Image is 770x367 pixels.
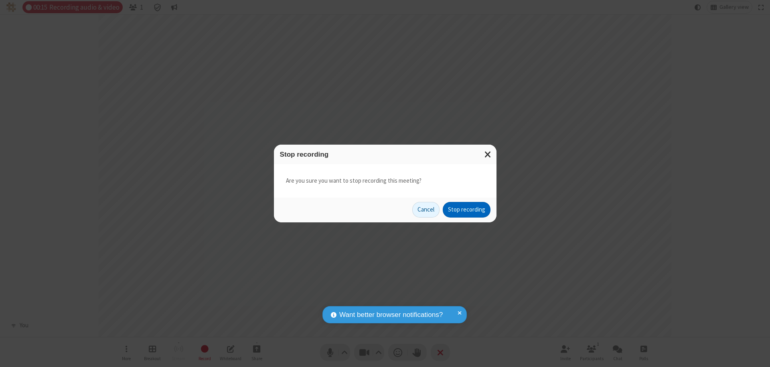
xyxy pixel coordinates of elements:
span: Want better browser notifications? [339,310,443,320]
button: Close modal [480,145,496,164]
h3: Stop recording [280,151,490,158]
button: Cancel [412,202,440,218]
div: Are you sure you want to stop recording this meeting? [274,164,496,198]
button: Stop recording [443,202,490,218]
